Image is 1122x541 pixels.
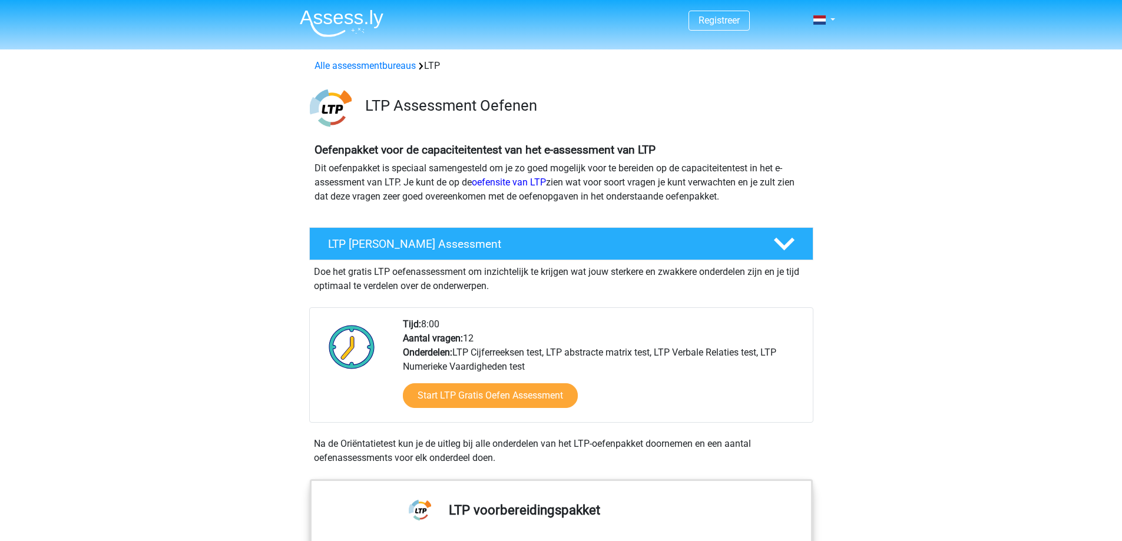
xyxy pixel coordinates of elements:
b: Onderdelen: [403,347,452,358]
a: Start LTP Gratis Oefen Assessment [403,383,578,408]
a: oefensite van LTP [472,177,546,188]
img: Assessly [300,9,383,37]
a: Alle assessmentbureaus [315,60,416,71]
b: Aantal vragen: [403,333,463,344]
p: Dit oefenpakket is speciaal samengesteld om je zo goed mogelijk voor te bereiden op de capaciteit... [315,161,808,204]
a: LTP [PERSON_NAME] Assessment [305,227,818,260]
div: Doe het gratis LTP oefenassessment om inzichtelijk te krijgen wat jouw sterkere en zwakkere onder... [309,260,813,293]
h4: LTP [PERSON_NAME] Assessment [328,237,754,251]
div: 8:00 12 LTP Cijferreeksen test, LTP abstracte matrix test, LTP Verbale Relaties test, LTP Numerie... [394,317,812,422]
a: Registreer [699,15,740,26]
img: ltp.png [310,87,352,129]
h3: LTP Assessment Oefenen [365,97,804,115]
img: Klok [322,317,382,376]
div: Na de Oriëntatietest kun je de uitleg bij alle onderdelen van het LTP-oefenpakket doornemen en ee... [309,437,813,465]
b: Oefenpakket voor de capaciteitentest van het e-assessment van LTP [315,143,656,157]
b: Tijd: [403,318,421,330]
div: LTP [310,59,813,73]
